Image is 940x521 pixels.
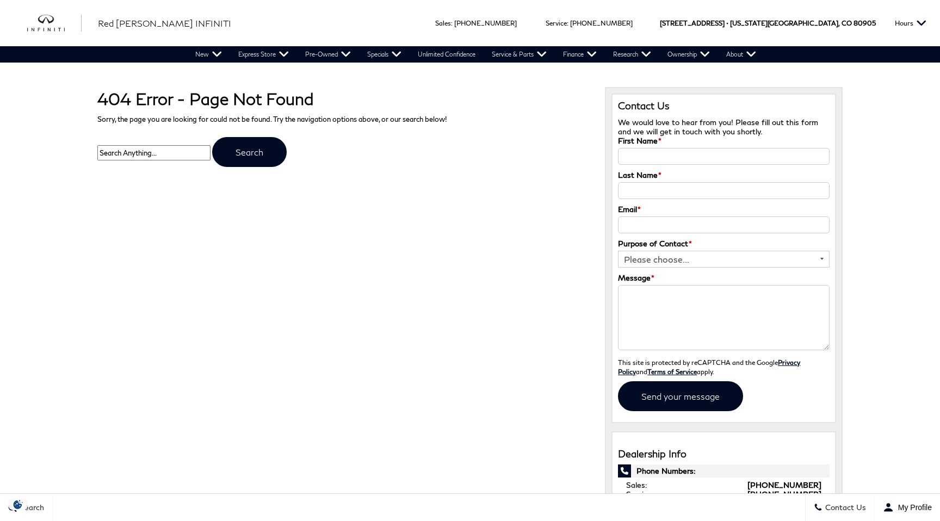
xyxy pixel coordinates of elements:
a: [STREET_ADDRESS] • [US_STATE][GEOGRAPHIC_DATA], CO 80905 [660,19,876,27]
a: [PHONE_NUMBER] [747,489,821,499]
a: Unlimited Confidence [410,46,484,63]
a: About [718,46,764,63]
label: Email [618,204,641,214]
span: Search [17,503,44,512]
h3: Contact Us [618,100,830,112]
div: Sorry, the page you are looking for could not be found. Try the navigation options above, or our ... [89,79,597,172]
a: infiniti [27,15,82,32]
a: Ownership [659,46,718,63]
a: [PHONE_NUMBER] [454,19,517,27]
nav: Main Navigation [187,46,764,63]
span: Sales [435,19,451,27]
span: Contact Us [822,503,866,512]
img: Opt-Out Icon [5,499,30,510]
span: : [451,19,453,27]
a: Privacy Policy [618,358,800,375]
h1: 404 Error - Page Not Found [97,90,589,108]
label: Last Name [618,170,661,179]
a: Pre-Owned [297,46,359,63]
h3: Dealership Info [618,449,830,460]
input: Search Anything... [97,145,211,160]
a: Research [605,46,659,63]
span: We would love to hear from you! Please fill out this form and we will get in touch with you shortly. [618,117,818,136]
label: First Name [618,136,661,145]
label: Message [618,273,654,282]
span: Phone Numbers: [618,464,830,477]
input: Search [212,137,287,167]
a: Specials [359,46,410,63]
small: This site is protected by reCAPTCHA and the Google and apply. [618,358,800,375]
button: Open user profile menu [875,494,940,521]
span: Service [546,19,567,27]
a: Red [PERSON_NAME] INFINITI [98,17,231,30]
a: [PHONE_NUMBER] [747,480,821,489]
input: Send your message [618,381,743,411]
a: Finance [555,46,605,63]
a: Service & Parts [484,46,555,63]
span: Sales: [626,480,647,489]
span: Service: [626,489,653,499]
label: Purpose of Contact [618,239,692,248]
section: Click to Open Cookie Consent Modal [5,499,30,510]
a: Terms of Service [647,368,697,375]
a: [PHONE_NUMBER] [570,19,633,27]
img: INFINITI [27,15,82,32]
span: : [567,19,568,27]
span: Red [PERSON_NAME] INFINITI [98,18,231,28]
a: New [187,46,230,63]
a: Express Store [230,46,297,63]
span: My Profile [894,503,932,512]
